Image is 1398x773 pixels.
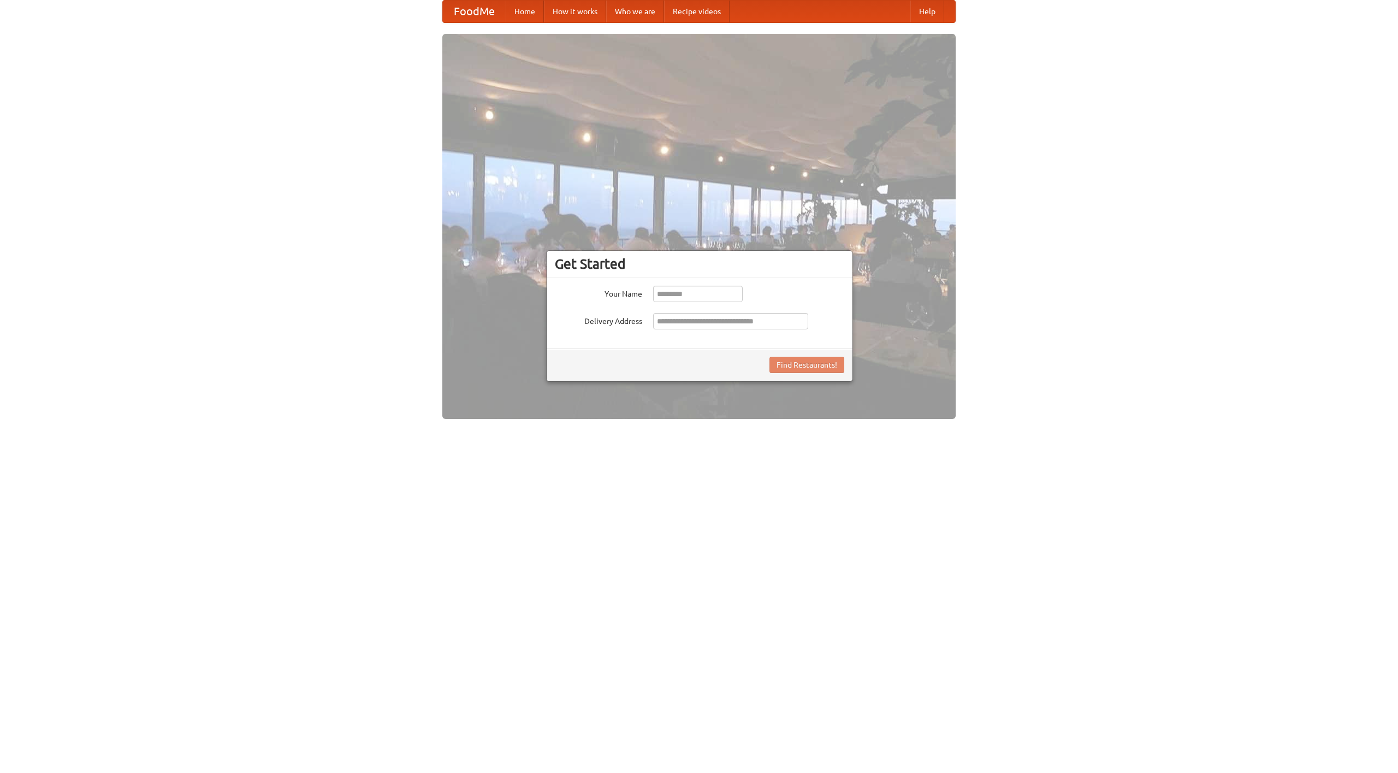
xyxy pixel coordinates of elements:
a: FoodMe [443,1,506,22]
button: Find Restaurants! [769,357,844,373]
a: How it works [544,1,606,22]
a: Who we are [606,1,664,22]
a: Home [506,1,544,22]
a: Recipe videos [664,1,730,22]
label: Delivery Address [555,313,642,327]
label: Your Name [555,286,642,299]
h3: Get Started [555,256,844,272]
a: Help [910,1,944,22]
